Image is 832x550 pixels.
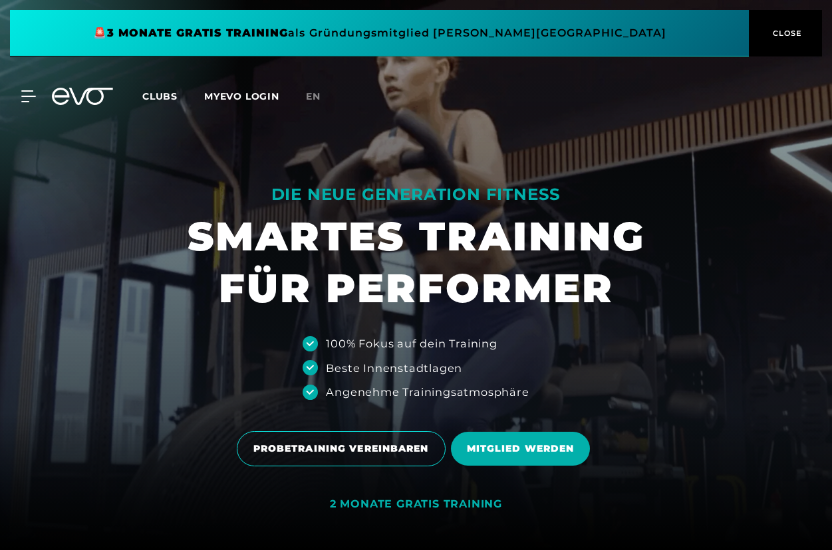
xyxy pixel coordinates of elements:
[326,384,529,400] div: Angenehme Trainingsatmosphäre
[306,89,337,104] a: en
[142,90,204,102] a: Clubs
[330,498,502,511] div: 2 MONATE GRATIS TRAINING
[749,10,822,56] button: CLOSE
[188,184,645,205] div: DIE NEUE GENERATION FITNESS
[142,90,178,102] span: Clubs
[467,442,575,456] span: MITGLIED WERDEN
[769,27,802,39] span: CLOSE
[237,421,451,476] a: PROBETRAINING VEREINBAREN
[306,90,321,102] span: en
[188,211,645,314] h1: SMARTES TRAINING FÜR PERFORMER
[326,360,462,376] div: Beste Innenstadtlagen
[204,90,279,102] a: MYEVO LOGIN
[451,422,596,476] a: MITGLIED WERDEN
[326,335,497,351] div: 100% Fokus auf dein Training
[253,442,429,456] span: PROBETRAINING VEREINBAREN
